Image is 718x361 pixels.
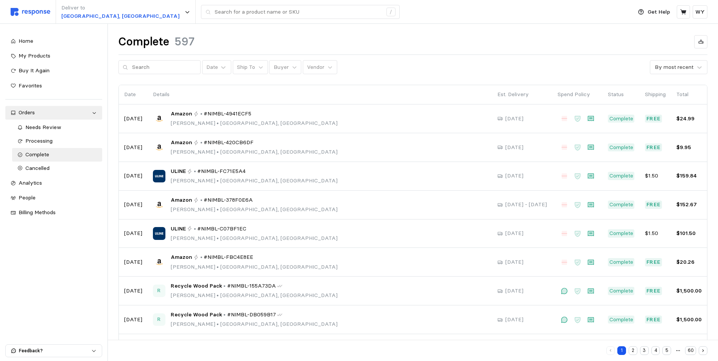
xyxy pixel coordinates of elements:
button: 5 [662,346,671,355]
button: Feedback? [6,345,102,357]
p: $20.26 [676,258,702,266]
span: #NIMBL-FBC4E8EE [204,253,253,261]
p: [DATE] [124,115,142,123]
p: [PERSON_NAME] [GEOGRAPHIC_DATA], [GEOGRAPHIC_DATA] [171,234,338,243]
a: Needs Review [12,121,102,134]
p: Complete [609,201,633,209]
span: • [215,120,220,126]
p: Complete [609,229,633,238]
a: My Products [5,49,102,63]
p: $1,500.00 [676,316,702,324]
span: Needs Review [25,124,61,131]
p: [DATE] [124,229,142,238]
p: [DATE] [124,287,142,295]
p: $159.84 [676,172,702,180]
a: Buy It Again [5,64,102,78]
span: Recycle Wood Pack [153,313,165,326]
p: Status [608,90,634,99]
p: Date [124,90,142,99]
span: Analytics [19,179,42,186]
button: Buyer [269,60,301,75]
p: [DATE] [124,172,142,180]
a: Cancelled [12,162,102,175]
p: [DATE] [505,143,523,152]
p: [PERSON_NAME] [GEOGRAPHIC_DATA], [GEOGRAPHIC_DATA] [171,320,338,328]
span: Recycle Wood Pack [153,285,165,297]
button: 1 [617,346,626,355]
div: Date [206,63,218,71]
span: #NIMBL-C07BF1EC [197,225,246,233]
img: svg%3e [11,8,50,16]
span: Home [19,37,33,44]
p: $1.50 [645,229,666,238]
p: Buyer [274,63,289,72]
button: Ship To [233,60,268,75]
a: People [5,191,102,205]
img: ULINE [153,227,165,240]
p: [DATE] [505,316,523,324]
button: 3 [640,346,649,355]
button: Get Help [634,5,674,19]
p: • [200,110,202,118]
p: Complete [609,287,633,295]
h1: 597 [174,34,195,49]
img: ULINE [153,170,165,182]
p: [PERSON_NAME] [GEOGRAPHIC_DATA], [GEOGRAPHIC_DATA] [171,148,338,156]
p: [DATE] [124,201,142,209]
p: [DATE] [505,258,523,266]
p: Details [153,90,487,99]
a: Processing [12,134,102,148]
p: • [194,225,196,233]
p: Free [646,258,661,266]
button: 2 [629,346,637,355]
p: [DATE] [124,316,142,324]
p: • [223,282,226,290]
img: Amazon [153,141,165,154]
p: Vendor [307,63,324,72]
p: $101.50 [676,229,702,238]
span: Billing Methods [19,209,56,216]
span: Amazon [171,253,192,261]
p: • [200,196,202,204]
p: Complete [609,143,633,152]
span: People [19,194,36,201]
span: Amazon [171,110,192,118]
span: • [215,148,220,155]
p: [PERSON_NAME] [GEOGRAPHIC_DATA], [GEOGRAPHIC_DATA] [171,119,338,128]
p: Free [646,115,661,123]
p: $152.67 [676,201,702,209]
p: [DATE] - [DATE] [505,201,547,209]
p: [DATE] [124,258,142,266]
p: Total [676,90,702,99]
span: Favorites [19,82,42,89]
span: #NIMBL-4941ECF5 [204,110,251,118]
div: Orders [19,109,89,117]
p: Complete [609,172,633,180]
span: • [215,292,220,299]
span: • [215,321,220,327]
span: #NIMBL-DB059B17 [227,311,276,319]
input: Search for a product name or SKU [215,5,382,19]
span: ULINE [171,225,186,233]
span: • [215,235,220,241]
p: [DATE] [505,229,523,238]
img: Amazon [153,198,165,211]
span: Cancelled [25,165,50,171]
p: Complete [609,115,633,123]
p: $1,500.00 [676,287,702,295]
button: 60 [685,346,696,355]
span: • [215,177,220,184]
p: [DATE] [505,115,523,123]
a: Home [5,34,102,48]
p: [PERSON_NAME] [GEOGRAPHIC_DATA], [GEOGRAPHIC_DATA] [171,291,338,300]
p: $9.95 [676,143,702,152]
button: Vendor [303,60,337,75]
p: [PERSON_NAME] [GEOGRAPHIC_DATA], [GEOGRAPHIC_DATA] [171,263,338,271]
p: Spend Policy [558,90,597,99]
p: Complete [609,316,633,324]
p: [DATE] [124,143,142,152]
a: Analytics [5,176,102,190]
p: Free [646,201,661,209]
p: [DATE] [505,172,523,180]
a: Favorites [5,79,102,93]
